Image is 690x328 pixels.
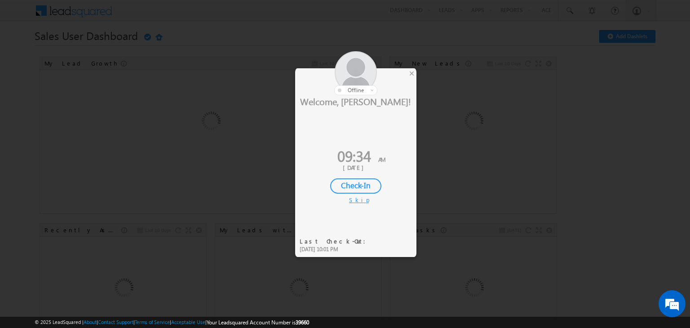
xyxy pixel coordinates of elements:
[296,319,309,326] span: 39660
[407,68,416,78] div: ×
[300,237,371,245] div: Last Check-Out:
[378,155,385,163] span: AM
[300,245,371,253] div: [DATE] 10:01 PM
[98,319,133,325] a: Contact Support
[330,178,381,194] div: Check-In
[349,196,363,204] div: Skip
[207,319,309,326] span: Your Leadsquared Account Number is
[35,318,309,327] span: © 2025 LeadSquared | | | | |
[84,319,97,325] a: About
[295,95,416,107] div: Welcome, [PERSON_NAME]!
[348,87,364,93] span: offline
[135,319,170,325] a: Terms of Service
[302,164,410,172] div: [DATE]
[171,319,205,325] a: Acceptable Use
[337,146,371,166] span: 09:34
